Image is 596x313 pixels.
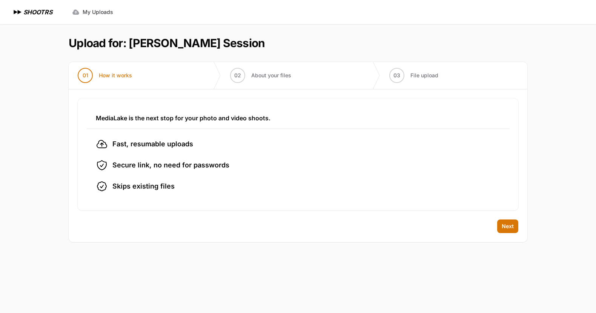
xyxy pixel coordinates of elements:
[380,62,447,89] button: 03 File upload
[99,72,132,79] span: How it works
[23,8,52,17] h1: SHOOTRS
[69,36,265,50] h1: Upload for: [PERSON_NAME] Session
[234,72,241,79] span: 02
[251,72,291,79] span: About your files
[112,139,193,149] span: Fast, resumable uploads
[410,72,438,79] span: File upload
[12,8,23,17] img: SHOOTRS
[221,62,300,89] button: 02 About your files
[96,114,500,123] h3: MediaLake is the next stop for your photo and video shoots.
[69,62,141,89] button: 01 How it works
[83,72,88,79] span: 01
[502,222,514,230] span: Next
[68,5,118,19] a: My Uploads
[393,72,400,79] span: 03
[83,8,113,16] span: My Uploads
[497,219,518,233] button: Next
[12,8,52,17] a: SHOOTRS SHOOTRS
[112,181,175,192] span: Skips existing files
[112,160,229,170] span: Secure link, no need for passwords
